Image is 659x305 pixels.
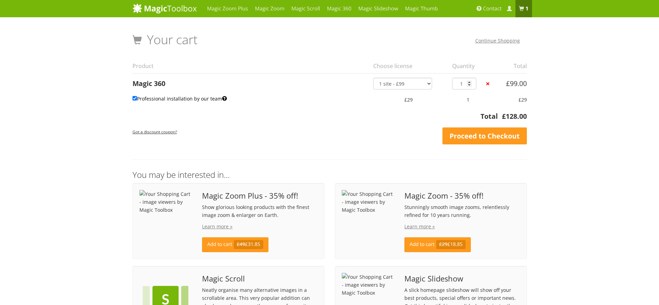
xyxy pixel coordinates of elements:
img: Your Shopping Cart - image viewers by Magic Toolbox [342,190,394,214]
label: Professional installation by our team [132,94,227,104]
a: Got a discount coupon? [132,126,177,137]
span: £29 [519,96,527,103]
a: Add to cart£29£18.85 [404,237,470,252]
h1: Your cart [132,33,198,47]
s: £29 [439,241,447,248]
a: Continue Shopping [475,37,520,44]
a: Learn more » [404,223,435,230]
span: £31.85 [234,240,263,249]
th: Total [132,111,498,125]
a: Add to cart£49£31.85 [202,237,268,252]
span: Magic Zoom - 35% off! [404,192,520,200]
bdi: 99.00 [506,79,527,88]
p: Stunningly smooth image zooms, relentlessly refined for 10 years running. [404,203,520,219]
th: Quantity [448,59,484,73]
span: Contact [483,5,502,12]
small: Got a discount coupon? [132,129,177,134]
span: Magic Zoom Plus - 35% off! [202,192,317,200]
a: × [484,80,491,87]
b: 1 [525,5,529,12]
th: Choose license [369,59,448,73]
span: Magic Scroll [202,275,317,283]
span: £18.85 [436,240,466,249]
a: Proceed to Checkout [442,127,527,145]
img: Your Shopping Cart - image viewers by Magic Toolbox [139,190,192,214]
h3: You may be interested in… [132,170,527,179]
span: £ [506,79,510,88]
th: Total [497,59,527,73]
a: Magic 360 [132,79,165,88]
input: Qty [452,78,476,89]
th: Product [132,59,369,73]
s: £49 [237,241,245,248]
td: 1 [448,89,484,109]
img: Your Shopping Cart - image viewers by Magic Toolbox [342,273,394,297]
bdi: 128.00 [502,112,527,121]
td: £29 [369,89,448,109]
span: £ [502,112,506,121]
span: Magic Slideshow [404,275,520,283]
a: Learn more » [202,223,232,230]
p: Show glorious looking products with the finest image zoom & enlarger on Earth. [202,203,317,219]
input: Professional installation by our team [132,96,137,101]
img: MagicToolbox.com - Image tools for your website [132,3,197,13]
